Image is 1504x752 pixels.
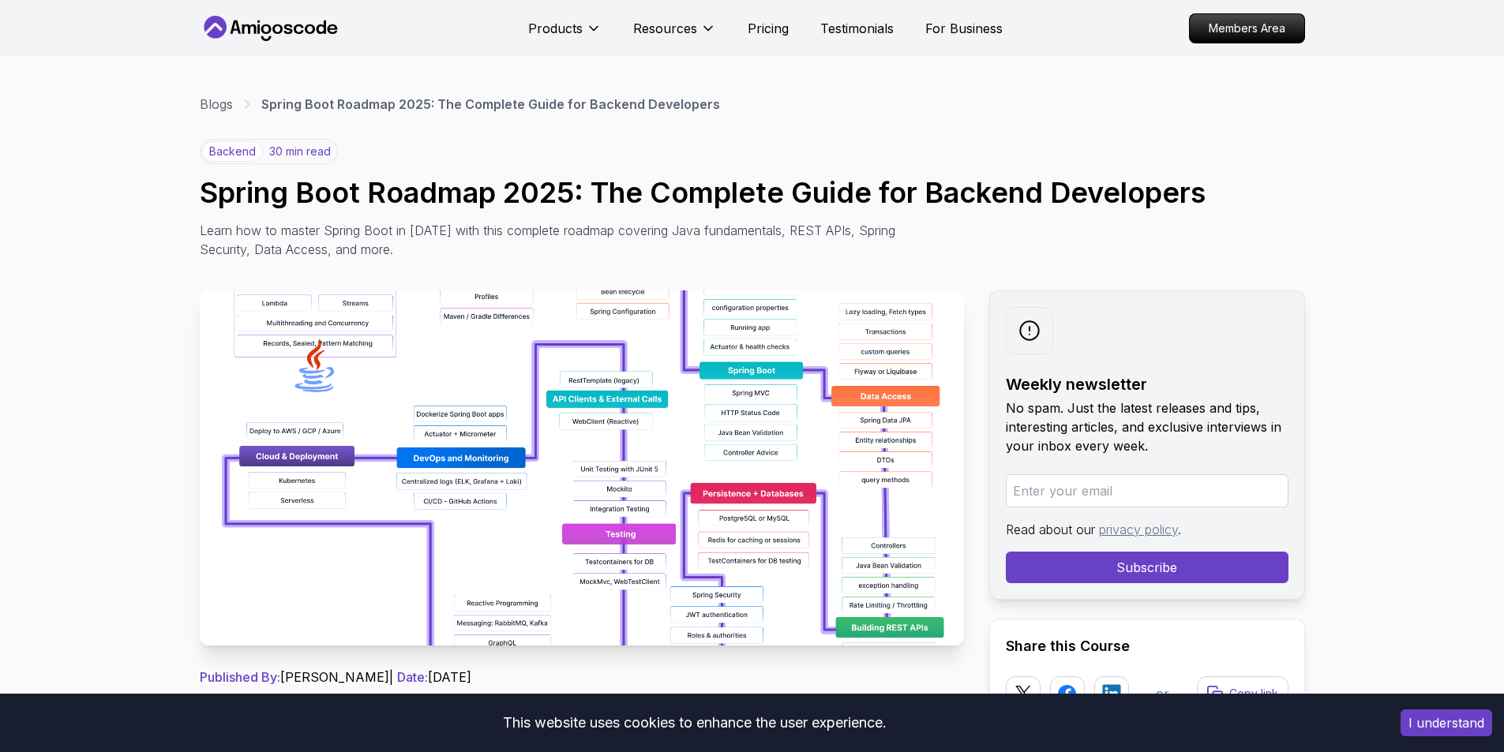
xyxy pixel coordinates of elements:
a: Members Area [1189,13,1305,43]
img: Spring Boot Roadmap 2025: The Complete Guide for Backend Developers thumbnail [200,290,964,645]
a: Pricing [748,19,789,38]
p: or [1156,684,1169,703]
button: Subscribe [1006,552,1288,583]
button: Resources [633,19,716,51]
button: Products [528,19,602,51]
p: No spam. Just the latest releases and tips, interesting articles, and exclusive interviews in you... [1006,398,1288,455]
p: Spring Boot Roadmap 2025: The Complete Guide for Backend Developers [261,95,720,114]
a: Blogs [200,95,233,114]
p: Members Area [1190,14,1304,43]
input: Enter your email [1006,474,1288,507]
p: Copy link [1229,686,1278,701]
h2: Weekly newsletter [1006,373,1288,395]
button: Copy link [1197,676,1288,711]
p: Read about our . [1006,520,1288,539]
p: Learn how to master Spring Boot in [DATE] with this complete roadmap covering Java fundamentals, ... [200,221,907,259]
span: Date: [397,669,428,685]
h1: Spring Boot Roadmap 2025: The Complete Guide for Backend Developers [200,177,1305,208]
p: [PERSON_NAME] | [DATE] [200,668,964,687]
div: This website uses cookies to enhance the user experience. [12,705,1377,740]
a: privacy policy [1099,522,1178,537]
a: Testimonials [820,19,894,38]
p: Products [528,19,583,38]
span: Published By: [200,669,280,685]
p: backend [202,141,263,162]
p: 30 min read [269,144,331,159]
p: Resources [633,19,697,38]
button: Accept cookies [1401,709,1492,736]
a: For Business [925,19,1003,38]
h2: Share this Course [1006,635,1288,657]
